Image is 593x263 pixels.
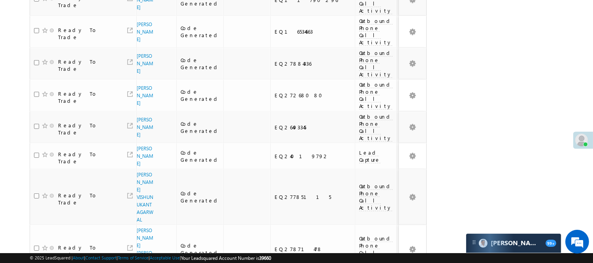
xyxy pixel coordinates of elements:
[58,122,117,136] div: Ready To Trade
[181,88,220,102] div: Code Generated
[275,246,351,253] div: EQ27871478
[471,239,477,246] img: carter-drag
[137,85,153,106] a: [PERSON_NAME]
[259,255,271,261] span: 39660
[118,255,149,260] a: Terms of Service
[137,21,153,42] a: [PERSON_NAME]
[137,53,153,74] a: [PERSON_NAME]
[41,42,133,52] div: Chat with us now
[275,153,351,160] div: EQ24019792
[275,124,351,131] div: EQ26493345
[466,233,561,253] div: carter-dragCarter[PERSON_NAME]99+
[359,183,393,211] span: Outbound Phone Call Activity
[73,255,84,260] a: About
[359,49,393,78] span: Outbound Phone Call Activity
[181,120,220,134] div: Code Generated
[58,26,117,41] div: Ready To Trade
[359,149,380,163] span: Lead Capture
[546,240,556,247] span: 99+
[137,117,153,138] a: [PERSON_NAME]
[137,146,153,167] a: [PERSON_NAME]
[30,254,271,262] span: © 2025 LeadSquared | | | | |
[181,255,271,261] span: Your Leadsquared Account Number is
[181,190,220,204] div: Code Generated
[10,73,144,199] textarea: Type your message and hit 'Enter'
[58,192,117,206] div: Ready To Trade
[275,28,351,35] div: EQ16534663
[181,25,220,39] div: Code Generated
[181,242,220,256] div: Code Generated
[275,60,351,67] div: EQ27884336
[150,255,180,260] a: Acceptable Use
[359,81,393,110] span: Outbound Phone Call Activity
[181,149,220,163] div: Code Generated
[58,244,117,258] div: Ready To Trade
[275,193,351,201] div: EQ27785115
[107,205,143,216] em: Start Chat
[130,4,149,23] div: Minimize live chat window
[58,151,117,165] div: Ready To Trade
[479,239,488,248] img: Carter
[58,58,117,72] div: Ready To Trade
[58,90,117,104] div: Ready To Trade
[13,42,33,52] img: d_60004797649_company_0_60004797649
[275,92,351,99] div: EQ27268080
[359,17,393,46] span: Outbound Phone Call Activity
[359,113,393,142] span: Outbound Phone Call Activity
[137,172,153,223] a: [PERSON_NAME] VISHUNUKANT AGARWAL
[181,57,220,71] div: Code Generated
[85,255,117,260] a: Contact Support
